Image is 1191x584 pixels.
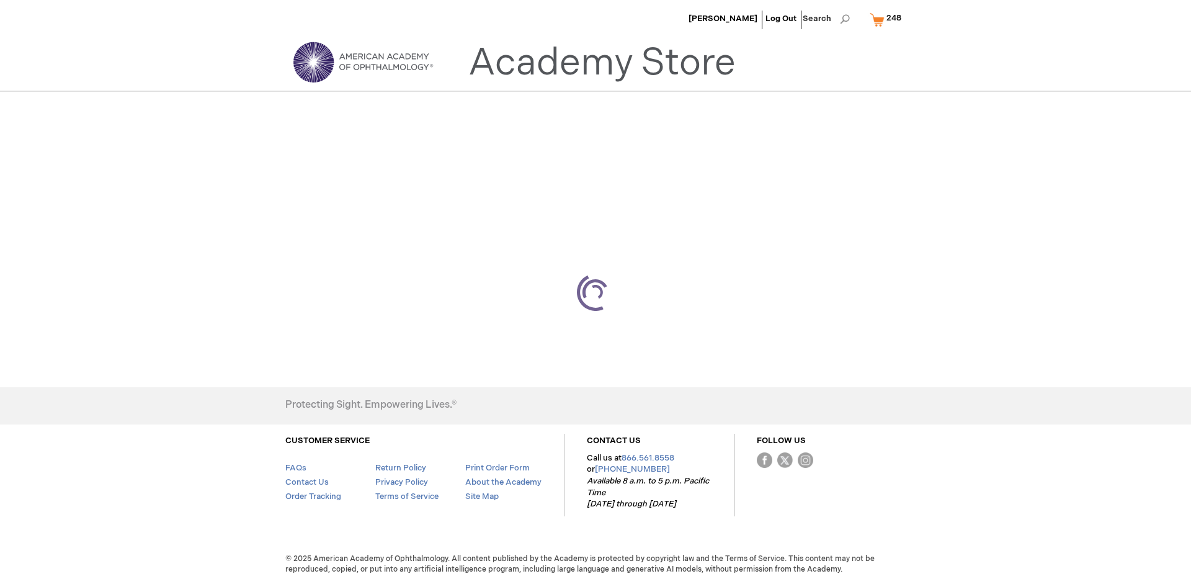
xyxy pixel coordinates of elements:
span: Search [803,6,850,31]
a: CONTACT US [587,436,641,446]
a: 248 [867,9,909,30]
h4: Protecting Sight. Empowering Lives.® [285,400,457,411]
a: 866.561.8558 [622,453,674,463]
a: Academy Store [468,41,736,86]
a: Return Policy [375,463,426,473]
span: 248 [886,13,901,23]
em: Available 8 a.m. to 5 p.m. Pacific Time [DATE] through [DATE] [587,476,709,509]
span: © 2025 American Academy of Ophthalmology. All content published by the Academy is protected by co... [276,554,915,575]
a: Privacy Policy [375,477,428,487]
a: Log Out [765,14,796,24]
a: Contact Us [285,477,329,487]
img: Twitter [777,452,793,468]
a: CUSTOMER SERVICE [285,436,370,446]
a: Order Tracking [285,492,341,501]
a: Terms of Service [375,492,439,501]
img: instagram [798,452,813,468]
a: Site Map [465,492,499,501]
a: FAQs [285,463,306,473]
a: [PHONE_NUMBER] [595,464,670,474]
a: Print Order Form [465,463,530,473]
a: FOLLOW US [757,436,806,446]
a: About the Academy [465,477,542,487]
p: Call us at or [587,452,713,510]
img: Facebook [757,452,772,468]
a: [PERSON_NAME] [689,14,757,24]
